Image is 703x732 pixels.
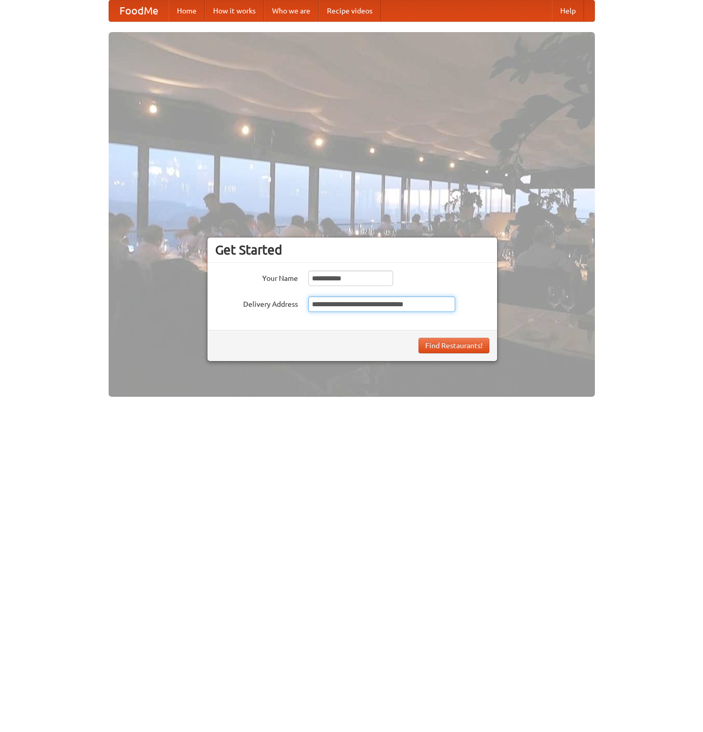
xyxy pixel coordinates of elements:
label: Delivery Address [215,296,298,309]
a: Home [169,1,205,21]
button: Find Restaurants! [418,338,489,353]
a: FoodMe [109,1,169,21]
a: Who we are [264,1,319,21]
h3: Get Started [215,242,489,258]
label: Your Name [215,271,298,283]
a: Recipe videos [319,1,381,21]
a: How it works [205,1,264,21]
a: Help [552,1,584,21]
